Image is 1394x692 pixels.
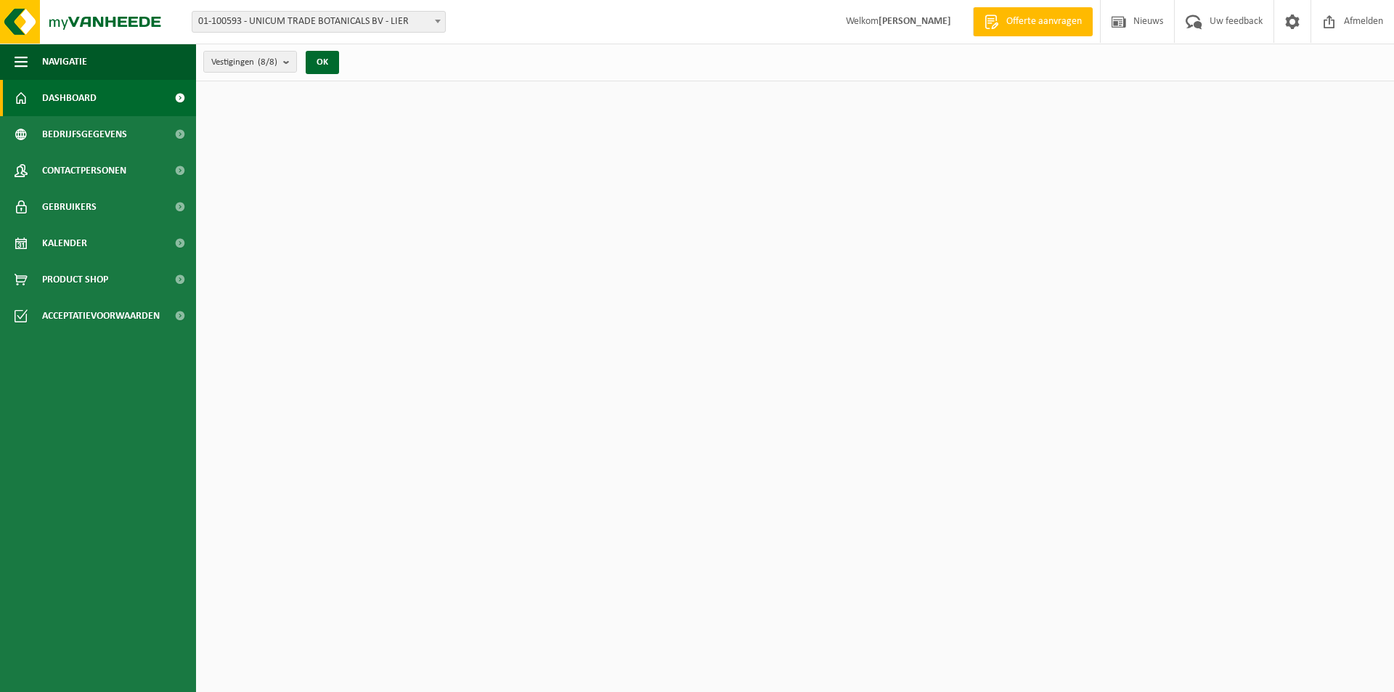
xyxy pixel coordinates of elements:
a: Offerte aanvragen [973,7,1093,36]
span: Vestigingen [211,52,277,73]
span: Acceptatievoorwaarden [42,298,160,334]
span: Navigatie [42,44,87,80]
span: 01-100593 - UNICUM TRADE BOTANICALS BV - LIER [192,11,446,33]
count: (8/8) [258,57,277,67]
span: 01-100593 - UNICUM TRADE BOTANICALS BV - LIER [192,12,445,32]
button: OK [306,51,339,74]
span: Product Shop [42,261,108,298]
span: Gebruikers [42,189,97,225]
span: Kalender [42,225,87,261]
button: Vestigingen(8/8) [203,51,297,73]
span: Offerte aanvragen [1003,15,1085,29]
strong: [PERSON_NAME] [879,16,951,27]
span: Contactpersonen [42,152,126,189]
span: Dashboard [42,80,97,116]
span: Bedrijfsgegevens [42,116,127,152]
